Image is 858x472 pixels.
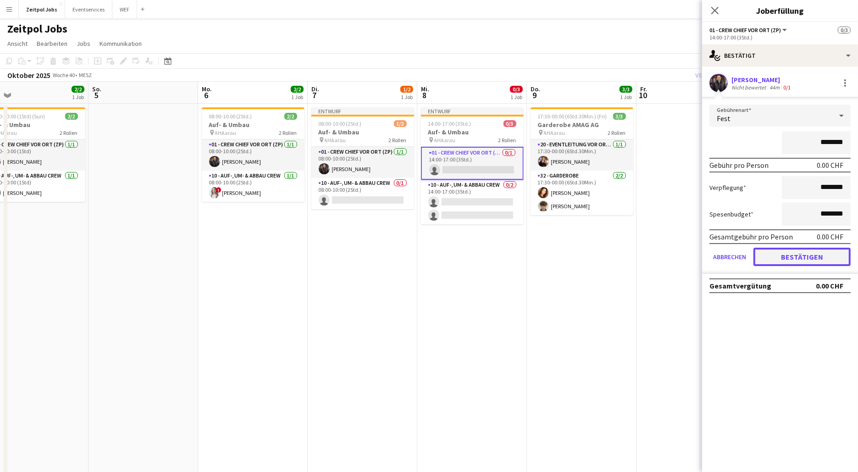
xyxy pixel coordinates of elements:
span: Fr. [640,85,647,93]
span: 6 [200,90,212,100]
div: Nicht bewertet [731,84,768,91]
app-skills-label: 0/1 [783,84,791,91]
span: So. [92,85,101,93]
button: Bestätigen [753,248,851,266]
span: 0/3 [838,27,851,33]
span: 17:30-00:00 (6Std.30Min.) (Fri) [538,113,607,120]
span: Kommunikation [100,39,142,48]
div: 1 Job [620,94,632,100]
span: AHAarau [215,129,237,136]
span: 2 Rollen [60,129,78,136]
div: Entwurf [421,107,524,115]
div: Gebühr pro Person [709,161,769,170]
app-job-card: Entwurf14:00-17:00 (3Std.)0/3Auf- & Umbau AHAarau2 Rollen01 - Crew Chief vor Ort (ZP)0/114:00-17:... [421,107,524,224]
span: Jobs [77,39,90,48]
div: 1 Job [401,94,413,100]
span: Woche 40 [52,72,75,78]
span: 2 Rollen [279,129,297,136]
h3: Auf- & Umbau [202,121,304,129]
div: 1 Job [510,94,522,100]
span: 5 [91,90,101,100]
div: [PERSON_NAME] [731,76,792,84]
div: 0.00 CHF [817,161,843,170]
span: Di. [311,85,319,93]
span: 3/3 [620,86,632,93]
span: Fest [717,114,731,123]
div: Entwurf [311,107,414,115]
div: 1 Job [72,94,84,100]
app-job-card: Entwurf08:00-10:00 (2Std.)1/2Auf- & Umbau AHAarau2 Rollen01 - Crew Chief vor Ort (ZP)1/108:00-10:... [311,107,414,209]
span: 8 [420,90,429,100]
button: Abbrechen [709,248,750,266]
button: WEF [112,0,137,18]
label: Spesenbudget [709,210,753,218]
div: 44m [768,84,781,91]
app-job-card: 08:00-10:00 (2Std.)2/2Auf- & Umbau AHAarau2 Rollen01 - Crew Chief vor Ort (ZP)1/108:00-10:00 (2St... [202,107,304,202]
span: 2 Rollen [608,129,626,136]
app-card-role: 01 - Crew Chief vor Ort (ZP)1/108:00-10:00 (2Std.)[PERSON_NAME] [202,139,304,171]
h1: Zeitpol Jobs [7,22,67,36]
div: Gesamtgebühr pro Person [709,232,793,241]
span: 14:00-17:00 (3Std.) [428,120,471,127]
button: 01 - Crew Chief vor Ort (ZP) [709,27,788,33]
app-card-role: 10 - Auf-, Um- & Abbau Crew1/108:00-10:00 (2Std.)![PERSON_NAME] [202,171,304,202]
span: 3/3 [613,113,626,120]
span: 0/3 [504,120,516,127]
a: Ansicht [4,38,31,50]
div: 1 Job [291,94,303,100]
h3: Auf- & Umbau [311,128,414,136]
div: Gesamtvergütung [709,281,771,290]
span: 1/2 [400,86,413,93]
span: 0/3 [510,86,523,93]
app-card-role: 10 - Auf-, Um- & Abbau Crew0/108:00-10:00 (2Std.) [311,178,414,209]
a: Kommunikation [96,38,145,50]
label: Verpflegung [709,183,746,192]
span: AHAarau [544,129,565,136]
div: Bestätigt [702,44,858,67]
button: Zeitpol Jobs [19,0,65,18]
span: Ansicht [7,39,28,48]
h3: Garderobe AMAG AG [531,121,633,129]
span: 2/2 [284,113,297,120]
span: 10 [639,90,647,100]
span: 2 Rollen [498,137,516,144]
span: 08:00-10:00 (2Std.) [319,120,362,127]
span: ! [216,187,221,193]
div: MESZ [79,72,92,78]
span: 7 [310,90,319,100]
span: Do. [531,85,540,93]
div: 0.00 CHF [816,281,843,290]
span: 08:00-10:00 (2Std.) [209,113,252,120]
span: AHAarau [325,137,346,144]
a: Bearbeiten [33,38,71,50]
span: AHAarau [434,137,456,144]
app-job-card: 17:30-00:00 (6Std.30Min.) (Fri)3/3Garderobe AMAG AG AHAarau2 Rollen20 - Eventleitung vor Ort (ZP)... [531,107,633,215]
app-card-role: 01 - Crew Chief vor Ort (ZP)1/108:00-10:00 (2Std.)[PERSON_NAME] [311,147,414,178]
span: Mo. [202,85,212,93]
div: 14:00-17:00 (3Std.) [709,34,851,41]
div: 0.00 CHF [817,232,843,241]
app-card-role: 10 - Auf-, Um- & Abbau Crew0/214:00-17:00 (3Std.) [421,180,524,224]
span: 2/2 [291,86,304,93]
app-card-role: 20 - Eventleitung vor Ort (ZP)1/117:30-00:00 (6Std.30Min.)[PERSON_NAME] [531,139,633,171]
a: Jobs [73,38,94,50]
span: 1/2 [394,120,407,127]
span: Bearbeiten [37,39,67,48]
div: Oktober 2025 [7,71,50,80]
h3: Auf- & Umbau [421,128,524,136]
span: 2/2 [72,86,84,93]
app-card-role: 01 - Crew Chief vor Ort (ZP)0/114:00-17:00 (3Std.) [421,147,524,180]
span: Mi. [421,85,429,93]
span: 2 Rollen [389,137,407,144]
h3: Joberfüllung [702,5,858,17]
app-card-role: 32 - Garderobe2/217:30-00:00 (6Std.30Min.)[PERSON_NAME][PERSON_NAME] [531,171,633,215]
span: 01 - Crew Chief vor Ort (ZP) [709,27,781,33]
span: 2/2 [65,113,78,120]
span: 9 [529,90,540,100]
button: Eventservices [65,0,112,18]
